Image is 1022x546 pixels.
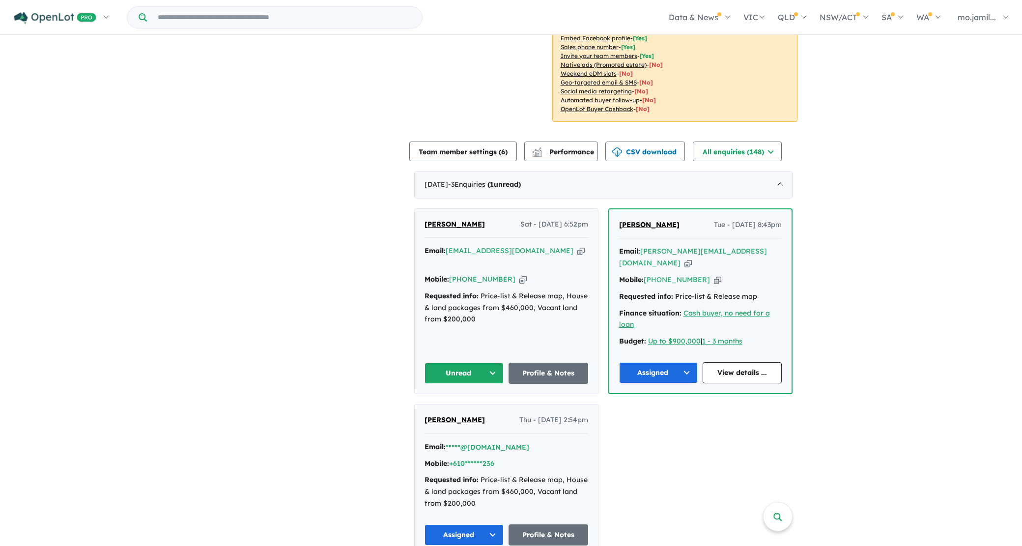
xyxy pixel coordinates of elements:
[425,474,588,509] div: Price-list & Release map, House & land packages from $460,000, Vacant land from $200,000
[561,34,630,42] u: Embed Facebook profile
[714,219,782,231] span: Tue - [DATE] 8:43pm
[644,275,710,284] a: [PHONE_NUMBER]
[14,12,96,24] img: Openlot PRO Logo White
[621,43,635,51] span: [ Yes ]
[561,79,637,86] u: Geo-targeted email & SMS
[561,105,633,113] u: OpenLot Buyer Cashback
[509,363,588,384] a: Profile & Notes
[519,414,588,426] span: Thu - [DATE] 2:54pm
[532,147,541,153] img: line-chart.svg
[636,105,650,113] span: [No]
[561,61,647,68] u: Native ads (Promoted estate)
[619,291,782,303] div: Price-list & Release map
[619,336,782,347] div: |
[509,524,588,546] a: Profile & Notes
[501,147,505,156] span: 6
[425,220,485,229] span: [PERSON_NAME]
[634,87,648,95] span: [No]
[619,362,698,383] button: Assigned
[561,96,640,104] u: Automated buyer follow-up
[449,275,515,284] a: [PHONE_NUMBER]
[640,52,654,59] span: [ Yes ]
[619,70,633,77] span: [No]
[639,79,653,86] span: [No]
[642,96,656,104] span: [No]
[633,34,647,42] span: [ Yes ]
[425,246,446,255] strong: Email:
[425,363,504,384] button: Unread
[519,274,527,285] button: Copy
[958,12,996,22] span: mo.jamil...
[619,292,673,301] strong: Requested info:
[446,246,573,255] a: [EMAIL_ADDRESS][DOMAIN_NAME]
[703,362,782,383] a: View details ...
[425,459,449,468] strong: Mobile:
[619,309,681,317] strong: Finance situation:
[649,61,663,68] span: [No]
[425,415,485,424] span: [PERSON_NAME]
[619,309,770,329] a: Cash buyer, no need for a loan
[605,142,685,161] button: CSV download
[425,442,446,451] strong: Email:
[409,142,517,161] button: Team member settings (6)
[425,291,479,300] strong: Requested info:
[490,180,494,189] span: 1
[448,180,521,189] span: - 3 Enquir ies
[534,147,594,156] span: Performance
[520,219,588,230] span: Sat - [DATE] 6:52pm
[149,7,420,28] input: Try estate name, suburb, builder or developer
[714,275,721,285] button: Copy
[425,524,504,546] button: Assigned
[425,290,588,325] div: Price-list & Release map, House & land packages from $460,000, Vacant land from $200,000
[425,414,485,426] a: [PERSON_NAME]
[619,219,680,231] a: [PERSON_NAME]
[561,87,632,95] u: Social media retargeting
[619,275,644,284] strong: Mobile:
[619,247,767,267] a: [PERSON_NAME][EMAIL_ADDRESS][DOMAIN_NAME]
[702,337,742,345] a: 1 - 3 months
[425,275,449,284] strong: Mobile:
[619,247,640,256] strong: Email:
[524,142,598,161] button: Performance
[414,171,793,199] div: [DATE]
[532,150,542,157] img: bar-chart.svg
[577,246,585,256] button: Copy
[561,43,619,51] u: Sales phone number
[612,147,622,157] img: download icon
[648,337,701,345] a: Up to $900,000
[425,219,485,230] a: [PERSON_NAME]
[425,475,479,484] strong: Requested info:
[561,70,617,77] u: Weekend eDM slots
[619,220,680,229] span: [PERSON_NAME]
[561,52,637,59] u: Invite your team members
[619,337,646,345] strong: Budget:
[487,180,521,189] strong: ( unread)
[684,258,692,268] button: Copy
[693,142,782,161] button: All enquiries (148)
